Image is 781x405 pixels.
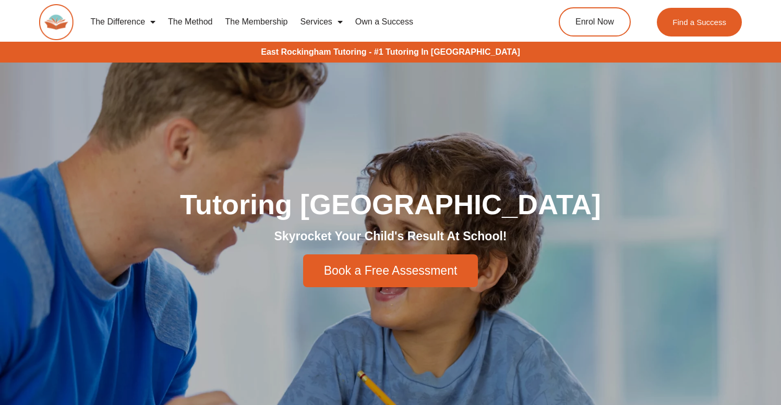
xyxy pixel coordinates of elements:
[575,18,614,26] span: Enrol Now
[162,10,219,34] a: The Method
[673,18,727,26] span: Find a Success
[324,265,458,277] span: Book a Free Assessment
[219,10,294,34] a: The Membership
[559,7,631,36] a: Enrol Now
[303,254,478,287] a: Book a Free Assessment
[99,190,683,218] h1: Tutoring [GEOGRAPHIC_DATA]
[84,10,162,34] a: The Difference
[657,8,742,36] a: Find a Success
[99,229,683,244] h2: Skyrocket Your Child's Result At School!
[349,10,419,34] a: Own a Success
[84,10,518,34] nav: Menu
[294,10,349,34] a: Services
